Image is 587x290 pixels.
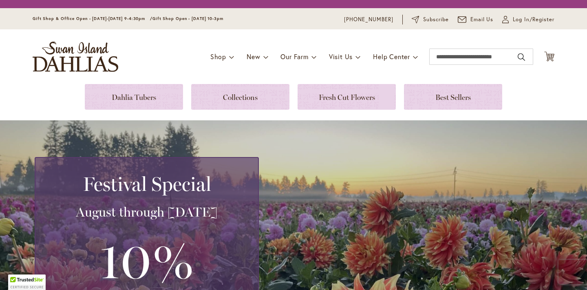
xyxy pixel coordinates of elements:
[152,16,223,21] span: Gift Shop Open - [DATE] 10-3pm
[513,15,554,24] span: Log In/Register
[518,51,525,64] button: Search
[33,16,152,21] span: Gift Shop & Office Open - [DATE]-[DATE] 9-4:30pm /
[45,173,248,195] h2: Festival Special
[344,15,393,24] a: [PHONE_NUMBER]
[412,15,449,24] a: Subscribe
[210,52,226,61] span: Shop
[33,42,118,72] a: store logo
[247,52,260,61] span: New
[280,52,308,61] span: Our Farm
[470,15,494,24] span: Email Us
[502,15,554,24] a: Log In/Register
[458,15,494,24] a: Email Us
[329,52,353,61] span: Visit Us
[423,15,449,24] span: Subscribe
[373,52,410,61] span: Help Center
[45,204,248,220] h3: August through [DATE]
